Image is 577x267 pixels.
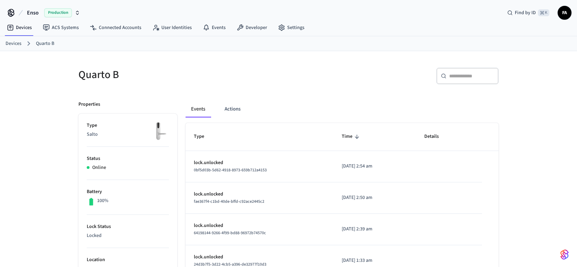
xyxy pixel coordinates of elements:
[342,226,408,233] p: [DATE] 2:39 am
[194,167,267,173] span: 0bf5d03b-5d62-4918-8973-659b712a4153
[197,21,231,34] a: Events
[87,256,169,264] p: Location
[424,131,448,142] span: Details
[97,197,108,204] p: 100%
[92,164,106,171] p: Online
[78,101,100,108] p: Properties
[87,188,169,196] p: Battery
[342,163,408,170] p: [DATE] 2:54 am
[194,159,325,166] p: lock.unlocked
[186,101,211,117] button: Events
[152,122,169,140] img: salto_escutcheon
[342,131,361,142] span: Time
[342,194,408,201] p: [DATE] 2:50 am
[1,21,37,34] a: Devices
[84,21,147,34] a: Connected Accounts
[194,222,325,229] p: lock.unlocked
[194,254,325,261] p: lock.unlocked
[538,9,549,16] span: ⌘ K
[87,232,169,239] p: Locked
[194,131,213,142] span: Type
[147,21,197,34] a: User Identities
[194,199,264,204] span: fae367f4-c1bd-40de-bffd-c92ace2445c2
[194,191,325,198] p: lock.unlocked
[37,21,84,34] a: ACS Systems
[558,6,571,20] button: FA
[6,40,21,47] a: Devices
[87,223,169,230] p: Lock Status
[87,155,169,162] p: Status
[194,230,266,236] span: 64198144-9266-4f99-bd88-96972b74570c
[342,257,408,264] p: [DATE] 1:33 am
[36,40,54,47] a: Quarto B
[231,21,273,34] a: Developer
[560,249,569,260] img: SeamLogoGradient.69752ec5.svg
[558,7,571,19] span: FA
[78,68,284,82] h5: Quarto B
[273,21,310,34] a: Settings
[87,131,169,138] p: Salto
[186,101,499,117] div: ant example
[44,8,72,17] span: Production
[219,101,246,117] button: Actions
[87,122,169,129] p: Type
[27,9,39,17] span: Enso
[502,7,555,19] div: Find by ID⌘ K
[515,9,536,16] span: Find by ID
